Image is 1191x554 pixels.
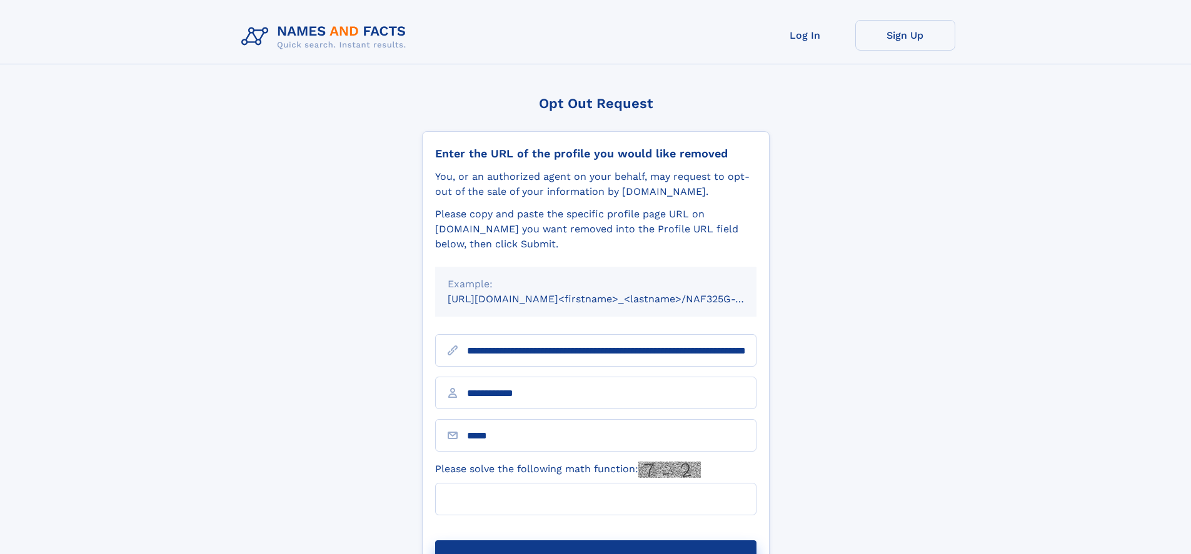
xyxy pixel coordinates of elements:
div: Enter the URL of the profile you would like removed [435,147,756,161]
small: [URL][DOMAIN_NAME]<firstname>_<lastname>/NAF325G-xxxxxxxx [448,293,780,305]
a: Sign Up [855,20,955,51]
div: Example: [448,277,744,292]
a: Log In [755,20,855,51]
div: You, or an authorized agent on your behalf, may request to opt-out of the sale of your informatio... [435,169,756,199]
label: Please solve the following math function: [435,462,701,478]
img: Logo Names and Facts [236,20,416,54]
div: Opt Out Request [422,96,770,111]
div: Please copy and paste the specific profile page URL on [DOMAIN_NAME] you want removed into the Pr... [435,207,756,252]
